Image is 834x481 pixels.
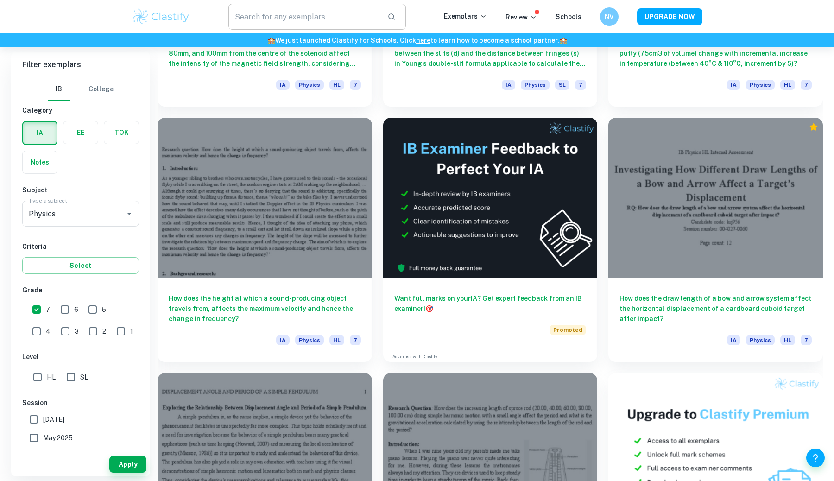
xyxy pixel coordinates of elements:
button: Apply [109,456,146,473]
span: IA [276,80,290,90]
span: IA [502,80,515,90]
img: Thumbnail [383,118,598,278]
a: How does the height at which a sound-producing object travels from, affects the maximum velocity ... [158,118,372,362]
span: IA [727,80,740,90]
p: Review [505,12,537,22]
button: EE [63,121,98,144]
button: UPGRADE NOW [637,8,702,25]
span: HL [329,335,344,345]
a: here [416,37,430,44]
button: IA [23,122,57,144]
h6: We just launched Clastify for Schools. Click to learn how to become a school partner. [2,35,832,45]
img: Clastify logo [132,7,190,26]
h6: How does varying the distance of 20mm, 40mm, 60mm, 80mm, and 100mm from the centre of the solenoi... [169,38,361,69]
span: Promoted [550,325,586,335]
input: Search for any exemplars... [228,4,380,30]
button: TOK [104,121,139,144]
h6: How does the draw length of a bow and arrow system affect the horizontal displacement of a cardbo... [619,293,812,324]
a: Advertise with Clastify [392,354,437,360]
span: 4 [46,326,51,336]
span: SL [555,80,569,90]
button: IB [48,78,70,101]
span: Physics [746,80,775,90]
span: HL [780,335,795,345]
span: 🎯 [425,305,433,312]
h6: Grade [22,285,139,295]
span: Physics [746,335,775,345]
h6: To what extent does the resistance of a carbon conductive putty (75cm3 of volume) change with inc... [619,38,812,69]
span: IA [727,335,740,345]
label: Type a subject [29,196,67,204]
span: 2 [102,326,106,336]
button: Open [123,207,136,220]
span: Physics [295,80,324,90]
span: 7 [350,335,361,345]
h6: How does the height at which a sound-producing object travels from, affects the maximum velocity ... [169,293,361,324]
button: Notes [23,151,57,173]
button: Select [22,257,139,274]
h6: To what extent is the relation between the distance between the slits (d) and the distance betwee... [394,38,587,69]
span: HL [47,372,56,382]
span: 7 [46,304,50,315]
span: IA [276,335,290,345]
button: Help and Feedback [806,449,825,467]
span: HL [780,80,795,90]
span: 3 [75,326,79,336]
p: Exemplars [444,11,487,21]
a: How does the draw length of a bow and arrow system affect the horizontal displacement of a cardbo... [608,118,823,362]
span: Physics [521,80,550,90]
span: 7 [575,80,586,90]
a: Want full marks on yourIA? Get expert feedback from an IB examiner!PromotedAdvertise with Clastify [383,118,598,362]
h6: Session [22,398,139,408]
span: 7 [801,80,812,90]
span: 6 [74,304,78,315]
span: [DATE] [43,414,64,424]
span: SL [80,372,88,382]
h6: Level [22,352,139,362]
h6: Want full marks on your IA ? Get expert feedback from an IB examiner! [394,293,587,314]
h6: Subject [22,185,139,195]
h6: Criteria [22,241,139,252]
div: Filter type choice [48,78,114,101]
h6: NV [604,12,615,22]
a: Schools [556,13,581,20]
span: 1 [130,326,133,336]
div: Premium [809,122,818,132]
span: 7 [350,80,361,90]
button: College [88,78,114,101]
span: 7 [801,335,812,345]
h6: Filter exemplars [11,52,150,78]
h6: Category [22,105,139,115]
span: 🏫 [559,37,567,44]
span: Physics [295,335,324,345]
span: May 2025 [43,433,73,443]
span: 5 [102,304,106,315]
button: NV [600,7,619,26]
span: HL [329,80,344,90]
span: 🏫 [267,37,275,44]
